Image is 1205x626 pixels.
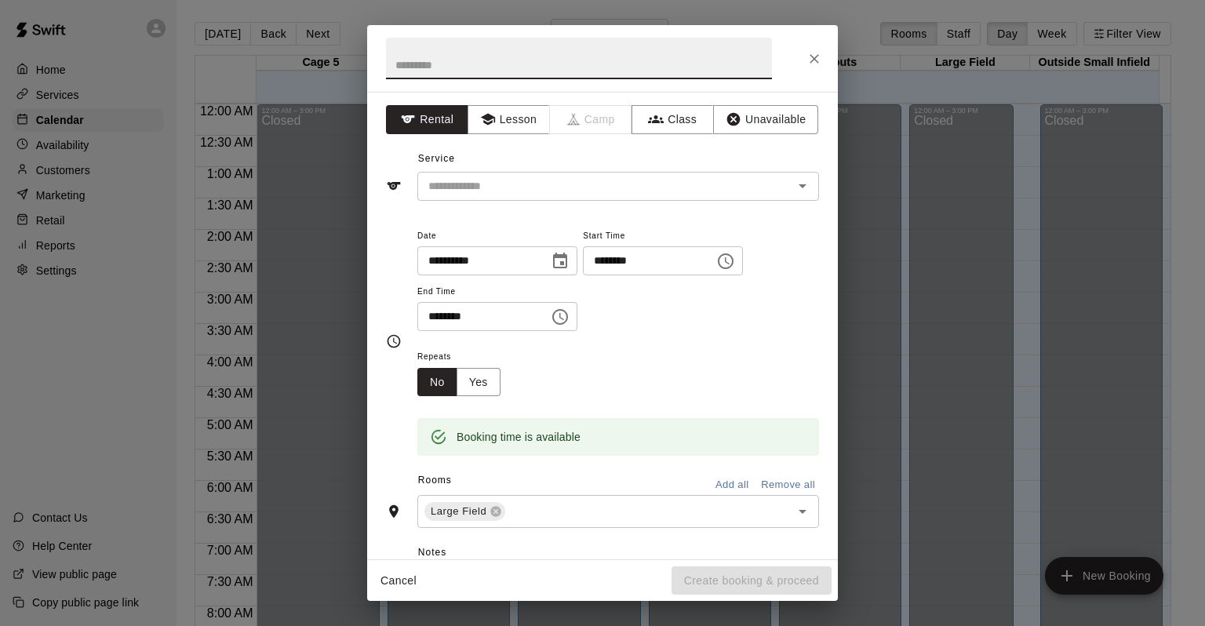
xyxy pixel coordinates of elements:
[386,504,402,519] svg: Rooms
[417,226,577,247] span: Date
[417,347,513,368] span: Repeats
[550,105,632,134] span: Camps can only be created in the Services page
[417,282,577,303] span: End Time
[713,105,818,134] button: Unavailable
[583,226,743,247] span: Start Time
[386,105,468,134] button: Rental
[792,175,814,197] button: Open
[386,178,402,194] svg: Service
[418,153,455,164] span: Service
[544,246,576,277] button: Choose date, selected date is Aug 14, 2025
[373,566,424,595] button: Cancel
[386,333,402,349] svg: Timing
[424,504,493,519] span: Large Field
[800,45,828,73] button: Close
[418,540,819,566] span: Notes
[544,301,576,333] button: Choose time, selected time is 5:15 PM
[457,368,501,397] button: Yes
[707,473,757,497] button: Add all
[418,475,452,486] span: Rooms
[417,368,457,397] button: No
[757,473,819,497] button: Remove all
[417,368,501,397] div: outlined button group
[632,105,714,134] button: Class
[710,246,741,277] button: Choose time, selected time is 4:45 PM
[792,500,814,522] button: Open
[468,105,550,134] button: Lesson
[424,502,505,521] div: Large Field
[457,423,581,451] div: Booking time is available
